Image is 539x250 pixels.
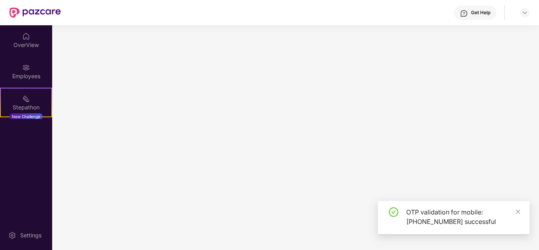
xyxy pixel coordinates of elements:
[522,9,528,16] img: svg+xml;base64,PHN2ZyBpZD0iRHJvcGRvd24tMzJ4MzIiIHhtbG5zPSJodHRwOi8vd3d3LnczLm9yZy8yMDAwL3N2ZyIgd2...
[1,103,51,111] div: Stepathon
[9,113,43,120] div: New Challenge
[515,209,521,214] span: close
[406,207,520,226] div: OTP validation for mobile: [PHONE_NUMBER] successful
[8,231,16,239] img: svg+xml;base64,PHN2ZyBpZD0iU2V0dGluZy0yMHgyMCIgeG1sbnM9Imh0dHA6Ly93d3cudzMub3JnLzIwMDAvc3ZnIiB3aW...
[18,231,44,239] div: Settings
[9,8,61,18] img: New Pazcare Logo
[22,32,30,40] img: svg+xml;base64,PHN2ZyBpZD0iSG9tZSIgeG1sbnM9Imh0dHA6Ly93d3cudzMub3JnLzIwMDAvc3ZnIiB3aWR0aD0iMjAiIG...
[22,64,30,71] img: svg+xml;base64,PHN2ZyBpZD0iRW1wbG95ZWVzIiB4bWxucz0iaHR0cDovL3d3dy53My5vcmcvMjAwMC9zdmciIHdpZHRoPS...
[22,95,30,103] img: svg+xml;base64,PHN2ZyB4bWxucz0iaHR0cDovL3d3dy53My5vcmcvMjAwMC9zdmciIHdpZHRoPSIyMSIgaGVpZ2h0PSIyMC...
[460,9,468,17] img: svg+xml;base64,PHN2ZyBpZD0iSGVscC0zMngzMiIgeG1sbnM9Imh0dHA6Ly93d3cudzMub3JnLzIwMDAvc3ZnIiB3aWR0aD...
[471,9,490,16] div: Get Help
[389,207,398,217] span: check-circle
